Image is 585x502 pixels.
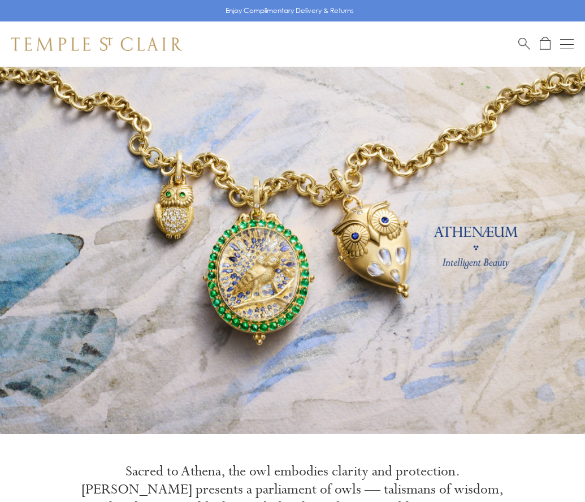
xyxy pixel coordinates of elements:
img: Temple St. Clair [11,37,182,51]
p: Enjoy Complimentary Delivery & Returns [226,5,354,16]
button: Open navigation [560,37,574,51]
a: Open Shopping Bag [540,37,551,51]
a: Search [518,37,530,51]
